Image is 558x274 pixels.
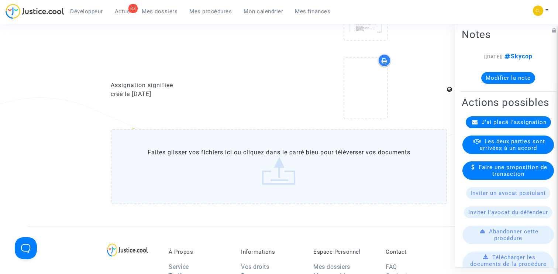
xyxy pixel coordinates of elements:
[470,254,547,274] span: Télécharger les documents de la procédure au format PDF
[480,138,545,151] span: Les deux parties sont arrivées à un accord
[241,249,302,255] p: Informations
[481,72,535,84] button: Modifier la note
[111,81,273,90] div: Assignation signifiée
[115,8,130,15] span: Actus
[70,8,103,15] span: Développeur
[238,6,289,17] a: Mon calendrier
[462,28,555,41] h2: Notes
[482,119,547,126] span: J'ai placé l'assignation
[183,6,238,17] a: Mes procédures
[386,263,397,270] a: FAQ
[462,96,555,109] h2: Actions possibles
[479,164,547,177] span: Faire une proposition de transaction
[244,8,283,15] span: Mon calendrier
[289,6,336,17] a: Mes finances
[169,249,230,255] p: À Propos
[386,249,447,255] p: Contact
[169,263,189,270] a: Service
[533,6,543,16] img: f0b917ab549025eb3af43f3c4438ad5d
[64,6,109,17] a: Développeur
[241,263,269,270] a: Vos droits
[111,90,273,99] div: créé le [DATE]
[15,237,37,259] iframe: Help Scout Beacon - Open
[128,4,138,13] div: 83
[468,209,548,216] span: Inviter l'avocat du défendeur
[107,243,148,257] img: logo-lg.svg
[136,6,183,17] a: Mes dossiers
[313,263,350,270] a: Mes dossiers
[313,249,375,255] p: Espace Personnel
[489,228,538,242] span: Abandonner cette procédure
[471,190,546,196] span: Inviter un avocat postulant
[503,53,533,60] span: Skycop
[6,4,64,19] img: jc-logo.svg
[109,6,136,17] a: 83Actus
[295,8,330,15] span: Mes finances
[484,54,503,59] span: [[DATE]]
[189,8,232,15] span: Mes procédures
[142,8,178,15] span: Mes dossiers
